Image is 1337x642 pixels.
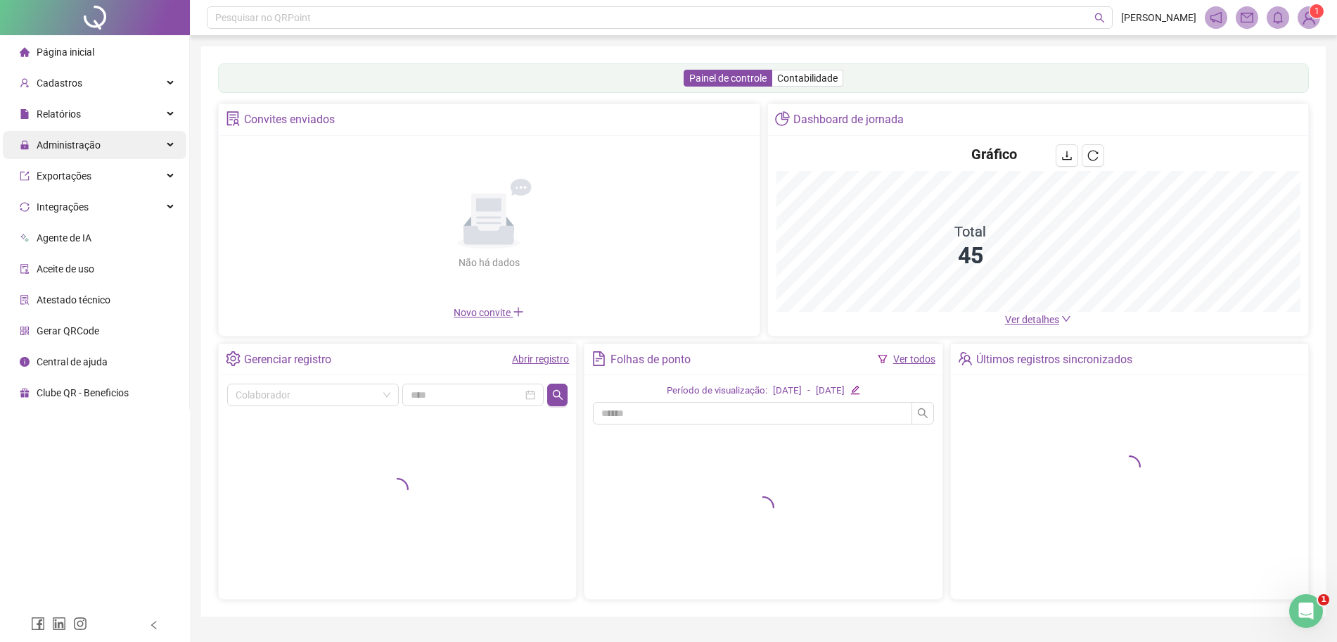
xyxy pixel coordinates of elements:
span: team [958,351,973,366]
span: Central de ajuda [37,356,108,367]
span: Aceite de uso [37,263,94,275]
span: notification [1210,11,1222,24]
span: Atestado técnico [37,294,110,306]
span: Página inicial [37,46,94,58]
div: [DATE] [816,384,845,398]
iframe: Intercom live chat [1289,594,1323,628]
span: qrcode [20,326,30,336]
span: download [1061,150,1073,161]
span: reload [1087,150,1099,161]
span: export [20,171,30,181]
span: Cadastros [37,77,82,89]
span: Contabilidade [777,73,838,84]
sup: Atualize o seu contato no menu Meus Dados [1310,4,1324,18]
span: instagram [73,617,87,631]
span: file [20,109,30,119]
span: Administração [37,139,101,151]
span: solution [226,111,241,126]
a: Abrir registro [512,353,569,365]
span: Integrações [37,201,89,213]
span: 1 [1318,594,1329,605]
span: bell [1272,11,1284,24]
span: edit [850,385,859,394]
span: search [917,408,928,419]
span: lock [20,140,30,150]
span: Relatórios [37,108,81,120]
div: Não há dados [424,255,554,270]
span: linkedin [52,617,66,631]
span: down [1061,314,1071,324]
span: loading [1116,453,1143,480]
span: plus [513,306,524,317]
div: - [807,384,810,398]
span: filter [878,354,888,364]
span: mail [1241,11,1253,24]
span: info-circle [20,357,30,367]
span: pie-chart [775,111,790,126]
span: audit [20,264,30,274]
div: Dashboard de jornada [793,108,904,132]
a: Ver todos [893,353,935,365]
span: setting [226,351,241,366]
span: Painel de controle [689,73,767,84]
span: Agente de IA [37,232,91,244]
span: solution [20,295,30,305]
div: Folhas de ponto [610,348,691,372]
span: Ver detalhes [1005,314,1059,325]
span: loading [384,476,411,503]
span: home [20,47,30,57]
div: Gerenciar registro [244,348,331,372]
span: loading [750,494,776,521]
span: Exportações [37,170,91,182]
span: search [1094,13,1105,23]
div: [DATE] [773,384,802,398]
span: file-text [591,351,606,366]
h4: Gráfico [971,144,1017,164]
span: left [149,620,159,630]
div: Últimos registros sincronizados [976,348,1132,372]
span: Clube QR - Beneficios [37,387,129,398]
img: 80004 [1298,7,1319,28]
div: Convites enviados [244,108,335,132]
div: Período de visualização: [667,384,767,398]
span: facebook [31,617,45,631]
span: gift [20,388,30,398]
span: Gerar QRCode [37,325,99,336]
a: Ver detalhes down [1005,314,1071,325]
span: Novo convite [454,307,524,318]
span: sync [20,202,30,212]
span: 1 [1314,6,1319,16]
span: user-add [20,78,30,88]
span: search [552,389,563,401]
span: [PERSON_NAME] [1121,10,1196,25]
